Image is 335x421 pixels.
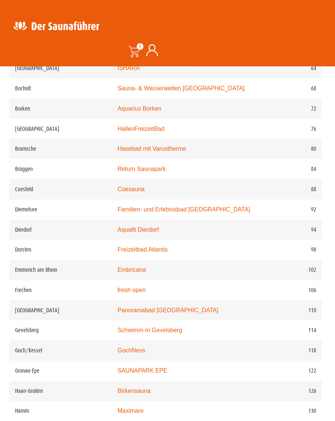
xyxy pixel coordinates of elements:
[118,65,140,71] a: ISHARA
[118,327,182,333] a: Schwimm-In Gevelsberg
[118,246,168,253] a: Freizeitbad Atlantis
[118,126,164,132] a: HallenFreizeitBad
[118,85,244,91] a: Sauna- & Wasserwelten [GEOGRAPHIC_DATA]
[137,43,143,50] span: 0
[118,267,146,273] a: Embricana
[9,381,112,401] td: Haan-Gruiten
[266,119,322,139] td: 76
[266,401,322,421] td: 130
[266,99,322,119] td: 72
[9,139,112,159] td: Bramsche
[266,320,322,340] td: 114
[266,240,322,260] td: 98
[266,300,322,321] td: 110
[9,119,112,139] td: [GEOGRAPHIC_DATA]
[9,340,112,361] td: Goch/Kessel
[266,159,322,179] td: 84
[9,159,112,179] td: Brüggen
[118,105,161,112] a: Aquarius Borken
[266,220,322,240] td: 94
[266,260,322,280] td: 102
[118,287,146,293] a: fresh open
[9,260,112,280] td: Emmerich am Rhein
[9,58,112,78] td: [GEOGRAPHIC_DATA]
[118,145,186,152] a: Hasebad mit Varustherme
[9,199,112,220] td: Diemelsee
[118,166,166,172] a: Return Saunapark
[266,340,322,361] td: 118
[9,280,112,300] td: Frechen
[118,186,145,192] a: Coesauna
[266,381,322,401] td: 126
[9,300,112,321] td: [GEOGRAPHIC_DATA]
[266,179,322,199] td: 88
[266,199,322,220] td: 92
[266,58,322,78] td: 64
[266,78,322,99] td: 68
[266,361,322,381] td: 122
[118,388,151,394] a: Birkensauna
[266,280,322,300] td: 106
[118,307,219,313] a: Panoramabad [GEOGRAPHIC_DATA]
[9,361,112,381] td: Gronau-Epe
[118,347,145,354] a: GochNess
[9,179,112,199] td: Coesfeld
[9,320,112,340] td: Gevelsberg
[266,139,322,159] td: 80
[118,367,167,374] a: SAUNAPARK EPE
[118,408,143,414] a: Maximare
[9,220,112,240] td: Dierdorf
[9,99,112,119] td: Borken
[9,401,112,421] td: Hamm
[9,78,112,99] td: Bocholt
[118,206,250,213] a: Familien- und Erlebnisbad [GEOGRAPHIC_DATA]
[118,226,159,233] a: Aquafit Dierdorf
[9,240,112,260] td: Dorsten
